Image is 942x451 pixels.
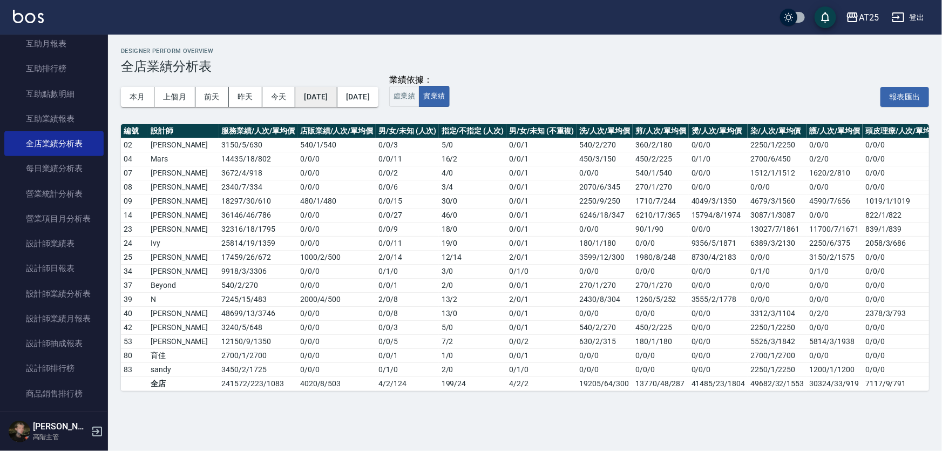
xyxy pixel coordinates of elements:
[148,376,219,391] td: 全店
[689,180,748,194] td: 0/0/0
[506,152,577,166] td: 0 / 0 / 1
[4,106,104,131] a: 互助業績報表
[807,334,863,348] td: 5814/3/1938
[506,334,577,348] td: 0 / 0 / 2
[633,348,689,362] td: 0/0/0
[807,250,863,264] td: 3150/2/1575
[506,180,577,194] td: 0 / 0 / 1
[863,250,941,264] td: 0/0/0
[577,278,633,292] td: 270/1/270
[219,278,297,292] td: 540 / 2 / 270
[4,56,104,81] a: 互助排行榜
[4,231,104,256] a: 設計師業績表
[689,278,748,292] td: 0/0/0
[121,292,148,306] td: 39
[389,86,419,107] button: 虛業績
[506,362,577,376] td: 0 / 1 / 0
[376,180,438,194] td: 0 / 0 / 6
[229,87,262,107] button: 昨天
[439,236,506,250] td: 19 / 0
[4,281,104,306] a: 設計師業績分析表
[689,264,748,278] td: 0/0/0
[748,166,807,180] td: 1512/1/1512
[121,348,148,362] td: 80
[9,421,30,442] img: Person
[219,376,297,391] td: 241572 / 223 / 1083
[577,166,633,180] td: 0/0/0
[148,152,219,166] td: Mars
[748,250,807,264] td: 0/0/0
[376,292,438,306] td: 2 / 0 / 8
[4,256,104,281] a: 設計師日報表
[376,278,438,292] td: 0 / 0 / 1
[297,236,376,250] td: 0 / 0 / 0
[807,306,863,320] td: 0/2/0
[633,278,689,292] td: 270/1/270
[807,376,863,391] td: 30324/33/919
[297,180,376,194] td: 0 / 0 / 0
[297,278,376,292] td: 0 / 0 / 0
[577,264,633,278] td: 0/0/0
[376,222,438,236] td: 0 / 0 / 9
[807,348,863,362] td: 0/0/0
[633,194,689,208] td: 1710/7/244
[376,376,438,391] td: 4 / 2 / 124
[376,194,438,208] td: 0 / 0 / 15
[863,222,941,236] td: 839/1/839
[121,306,148,320] td: 40
[807,152,863,166] td: 0/2/0
[4,356,104,381] a: 設計師排行榜
[577,180,633,194] td: 2070/6/345
[748,320,807,334] td: 2250/1/2250
[689,236,748,250] td: 9356/5/1871
[748,376,807,391] td: 49682/32/1553
[577,152,633,166] td: 450/3/150
[577,250,633,264] td: 3599/12/300
[506,278,577,292] td: 0 / 0 / 1
[863,320,941,334] td: 0/0/0
[807,166,863,180] td: 1620/2/810
[439,250,506,264] td: 12 / 14
[633,236,689,250] td: 0/0/0
[689,334,748,348] td: 0/0/0
[148,306,219,320] td: [PERSON_NAME]
[577,208,633,222] td: 6246/18/347
[4,381,104,406] a: 商品銷售排行榜
[297,124,376,138] th: 店販業績/人次/單均價
[807,278,863,292] td: 0/0/0
[4,82,104,106] a: 互助點數明細
[633,306,689,320] td: 0/0/0
[219,138,297,152] td: 3150 / 5 / 630
[376,320,438,334] td: 0 / 0 / 3
[376,264,438,278] td: 0 / 1 / 0
[748,236,807,250] td: 6389/3/2130
[121,320,148,334] td: 42
[577,306,633,320] td: 0/0/0
[148,334,219,348] td: [PERSON_NAME]
[633,124,689,138] th: 剪/人次/單均價
[219,334,297,348] td: 12150 / 9 / 1350
[633,180,689,194] td: 270/1/270
[439,138,506,152] td: 5 / 0
[121,124,148,138] th: 編號
[863,264,941,278] td: 0/0/0
[297,376,376,391] td: 4020 / 8 / 503
[219,124,297,138] th: 服務業績/人次/單均價
[577,124,633,138] th: 洗/人次/單均價
[297,264,376,278] td: 0 / 0 / 0
[121,278,148,292] td: 37
[748,180,807,194] td: 0/0/0
[748,306,807,320] td: 3312/3/1104
[689,362,748,376] td: 0/0/0
[376,250,438,264] td: 2 / 0 / 14
[689,250,748,264] td: 8730/4/2183
[633,334,689,348] td: 180/1/180
[121,138,148,152] td: 02
[219,152,297,166] td: 14435 / 18 / 802
[863,306,941,320] td: 2378/3/793
[297,208,376,222] td: 0 / 0 / 0
[633,264,689,278] td: 0/0/0
[748,334,807,348] td: 5526/3/1842
[219,306,297,320] td: 48699 / 13 / 3746
[506,166,577,180] td: 0 / 0 / 1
